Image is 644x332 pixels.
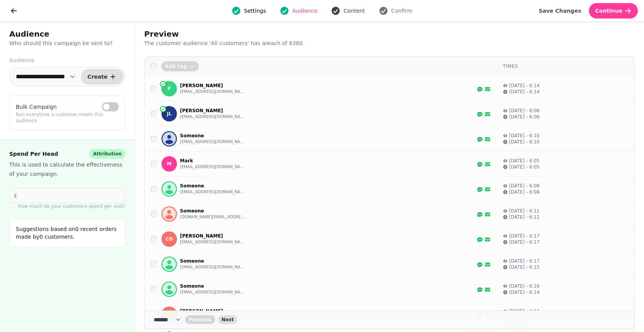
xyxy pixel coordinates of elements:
p: Run everytime a customer meets this audience [16,111,119,124]
p: [DATE] - 6:17 [509,233,540,239]
div: Times [503,63,628,69]
p: Who should this campaign be sent to? [9,39,125,47]
p: Someone [180,208,245,214]
p: Someone [180,133,245,139]
span: Save Changes [539,8,582,13]
p: Suggestions based on 0 recent orders made by 0 customers. [16,225,119,241]
span: Previous [189,317,212,322]
p: [PERSON_NAME] [180,233,245,239]
p: [DATE] - 6:05 [509,158,540,164]
p: Someone [180,283,245,289]
span: JL [167,111,172,116]
p: Someone [180,183,245,189]
span: P [168,86,171,91]
label: Audience [9,56,125,64]
p: [PERSON_NAME] [180,83,245,89]
button: [EMAIL_ADDRESS][DOMAIN_NAME] [180,89,245,95]
p: [DATE] - 6:06 [509,114,540,120]
p: [DATE] - 6:14 [509,83,540,89]
p: [DATE] - 6:15 [509,264,540,270]
p: [DATE] - 6:08 [509,183,540,189]
button: [DOMAIN_NAME][EMAIL_ADDRESS][PERSON_NAME][DOMAIN_NAME] [180,214,245,220]
span: Spend Per Head [9,149,58,158]
span: Continue [595,8,622,13]
p: [DATE] - 6:14 [509,89,540,95]
p: [DATE] - 6:17 [509,239,540,245]
p: [DATE] - 6:11 [509,214,540,220]
button: [EMAIL_ADDRESS][DOMAIN_NAME] [180,189,245,195]
button: Add tag [161,61,199,71]
button: [EMAIL_ADDRESS][DOMAIN_NAME] [180,239,245,245]
button: go back [6,3,22,19]
p: The customer audience ' All customers ' has a reach of 6380 [144,39,341,47]
h2: Audience [9,29,125,39]
span: Next [222,317,234,322]
span: Audience [292,7,317,15]
p: [DATE] - 6:08 [509,189,540,195]
p: [DATE] - 6:11 [509,208,540,214]
span: M [167,161,172,167]
button: back [185,315,215,324]
p: [DATE] - 6:14 [509,289,540,295]
h2: Preview [144,29,292,39]
p: [PERSON_NAME] [180,108,245,114]
p: [DATE] - 6:06 [509,108,540,114]
div: Attribution [89,149,125,158]
button: [EMAIL_ADDRESS][DOMAIN_NAME] [180,139,245,145]
p: Someone [180,258,245,264]
button: [EMAIL_ADDRESS][DOMAIN_NAME] [180,164,245,170]
button: [EMAIL_ADDRESS][DOMAIN_NAME] [180,264,245,270]
p: [DATE] - 6:16 [509,283,540,289]
p: Mark [180,158,245,164]
button: next [218,315,237,324]
span: Content [343,7,365,15]
button: Continue [589,3,638,19]
span: CD [166,236,173,242]
p: This is used to calculate the effectiveness of your campaign. [9,160,125,179]
button: Save Changes [533,3,588,19]
span: Settings [244,7,266,15]
p: How much do your customers spend per visit? [9,203,125,209]
button: [EMAIL_ADDRESS][DOMAIN_NAME] [180,289,245,295]
p: [DATE] - 6:13 [509,308,540,314]
button: Create [81,69,123,84]
p: [DATE] - 6:17 [509,258,540,264]
label: Bulk Campaign [16,102,57,111]
nav: Pagination [144,310,635,329]
span: Confirm [391,7,412,15]
p: [DATE] - 6:05 [509,164,540,170]
p: [PERSON_NAME] [180,308,245,314]
button: [EMAIL_ADDRESS][DOMAIN_NAME] [180,114,245,120]
p: [DATE] - 6:10 [509,139,540,145]
p: [DATE] - 6:10 [509,133,540,139]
